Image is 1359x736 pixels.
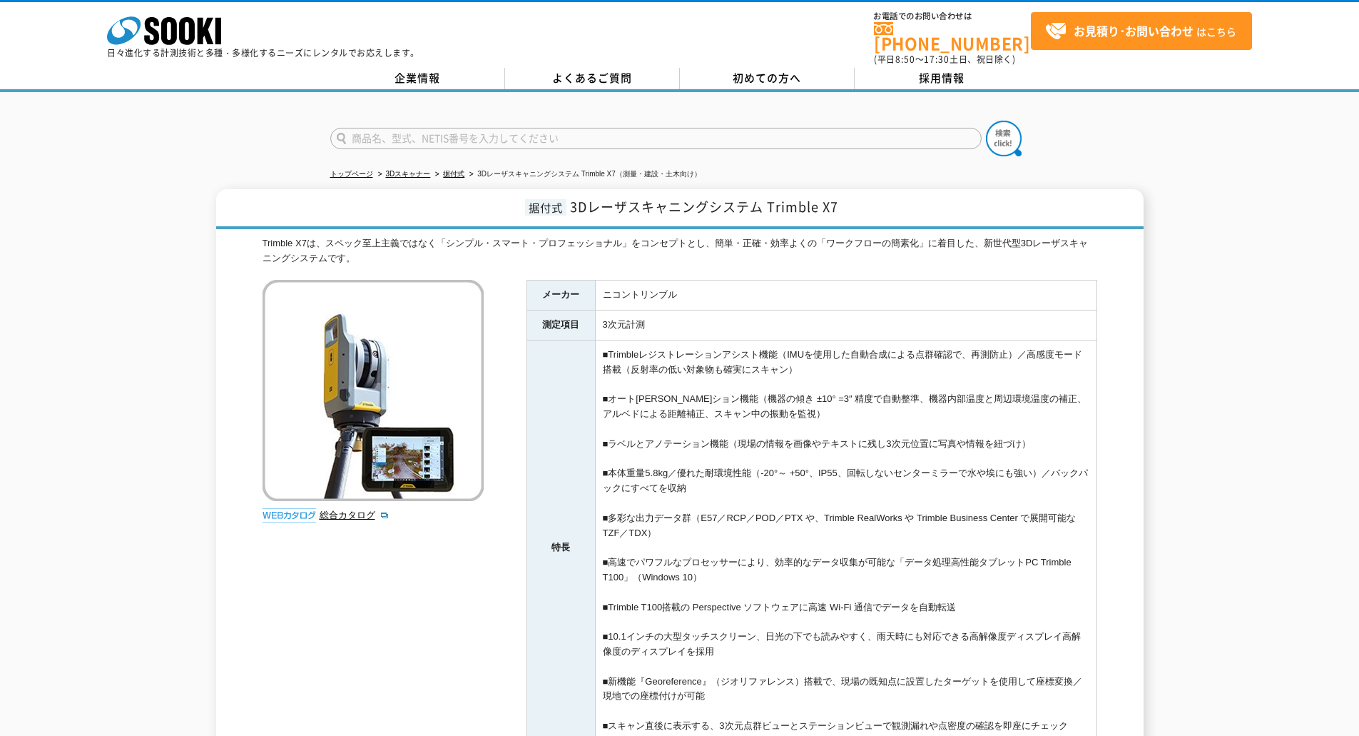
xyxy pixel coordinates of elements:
[595,281,1096,311] td: ニコントリンブル
[330,128,982,149] input: 商品名、型式、NETIS番号を入力してください
[263,280,484,501] img: 3Dレーザスキャニングシステム Trimble X7（測量・建設・土木向け）
[855,68,1029,89] a: 採用情報
[895,53,915,66] span: 8:50
[330,68,505,89] a: 企業情報
[526,311,595,341] th: 測定項目
[733,70,801,86] span: 初めての方へ
[1074,22,1193,39] strong: お見積り･お問い合わせ
[874,12,1031,21] span: お電話でのお問い合わせは
[986,121,1022,156] img: btn_search.png
[525,199,566,216] span: 据付式
[443,170,464,178] a: 据付式
[505,68,680,89] a: よくあるご質問
[595,311,1096,341] td: 3次元計測
[526,281,595,311] th: メーカー
[467,167,701,182] li: 3Dレーザスキャニングシステム Trimble X7（測量・建設・土木向け）
[680,68,855,89] a: 初めての方へ
[1045,21,1236,42] span: はこちら
[386,170,431,178] a: 3Dスキャナー
[107,49,419,57] p: 日々進化する計測技術と多種・多様化するニーズにレンタルでお応えします。
[330,170,373,178] a: トップページ
[263,508,316,523] img: webカタログ
[874,22,1031,51] a: [PHONE_NUMBER]
[1031,12,1252,50] a: お見積り･お問い合わせはこちら
[263,236,1097,266] div: Trimble X7は、スペック至上主義ではなく「シンプル・スマート・プロフェッショナル」をコンセプトとし、簡単・正確・効率よくの「ワークフローの簡素化」に着目した、新世代型3Dレーザスキャニン...
[570,197,838,216] span: 3Dレーザスキャニングシステム Trimble X7
[874,53,1015,66] span: (平日 ～ 土日、祝日除く)
[320,510,390,520] a: 総合カタログ
[924,53,950,66] span: 17:30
